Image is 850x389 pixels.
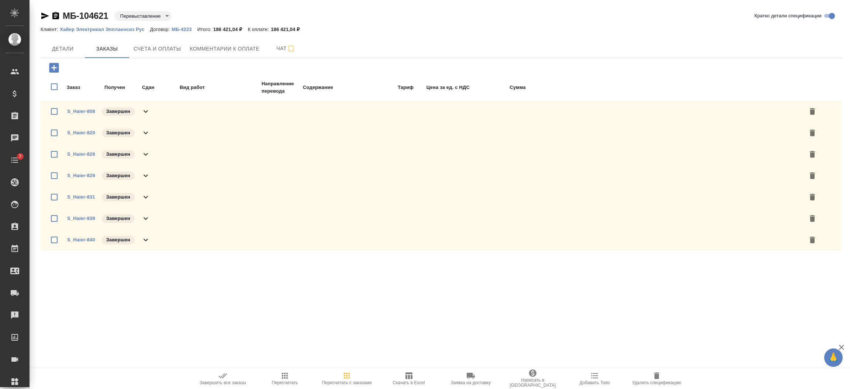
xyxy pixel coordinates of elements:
td: Заказ [66,80,103,95]
span: Чат [268,44,304,53]
p: Завершен [106,129,130,137]
td: Цена за ед. с НДС [415,80,470,95]
a: S_Haier-829 [67,173,95,178]
a: S_Haier-840 [67,237,95,242]
p: 186 421,04 ₽ [213,27,248,32]
td: Содержание [303,80,362,95]
a: S_Haier-808 [67,109,95,114]
span: Счета и оплаты [134,44,181,54]
a: Хайер Электрикал Эпплаенсиз Рус [60,26,150,32]
button: Добавить заказ [44,60,64,75]
div: S_Haier-831Завершен [41,186,842,208]
a: S_Haier-839 [67,216,95,221]
p: Завершен [106,215,130,222]
a: 7 [2,151,28,169]
td: Получен [104,80,141,95]
span: 🙏 [827,350,840,365]
span: Комментарии к оплате [190,44,260,54]
td: Тариф [362,80,414,95]
p: Завершен [106,108,130,115]
p: МБ-4223 [172,27,197,32]
a: МБ-104621 [63,11,108,21]
span: 7 [14,153,26,160]
span: Детали [45,44,80,54]
button: 🙏 [824,348,843,367]
div: S_Haier-808Завершен [41,101,842,122]
a: МБ-4223 [172,26,197,32]
a: S_Haier-831 [67,194,95,200]
td: Сдан [142,80,179,95]
p: Завершен [106,172,130,179]
p: Договор: [150,27,172,32]
div: S_Haier-840Завершен [41,229,842,251]
span: Заказы [89,44,125,54]
p: Клиент: [41,27,60,32]
td: Вид работ [179,80,260,95]
button: Скопировать ссылку [51,11,60,20]
p: 186 421,04 ₽ [271,27,305,32]
span: Кратко детали спецификации [754,12,822,20]
a: S_Haier-820 [67,130,95,135]
p: Хайер Электрикал Эпплаенсиз Рус [60,27,150,32]
button: Скопировать ссылку для ЯМессенджера [41,11,49,20]
p: Завершен [106,193,130,201]
p: Завершен [106,236,130,244]
td: Сумма [471,80,526,95]
div: S_Haier-826Завершен [41,144,842,165]
button: Перевыставление [118,13,163,19]
a: S_Haier-826 [67,151,95,157]
div: S_Haier-839Завершен [41,208,842,229]
div: Перевыставление [114,11,172,21]
p: К оплате: [248,27,271,32]
p: Итого: [197,27,213,32]
svg: Подписаться [287,44,296,53]
div: S_Haier-829Завершен [41,165,842,186]
div: S_Haier-820Завершен [41,122,842,144]
td: Направление перевода [261,80,302,95]
p: Завершен [106,151,130,158]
